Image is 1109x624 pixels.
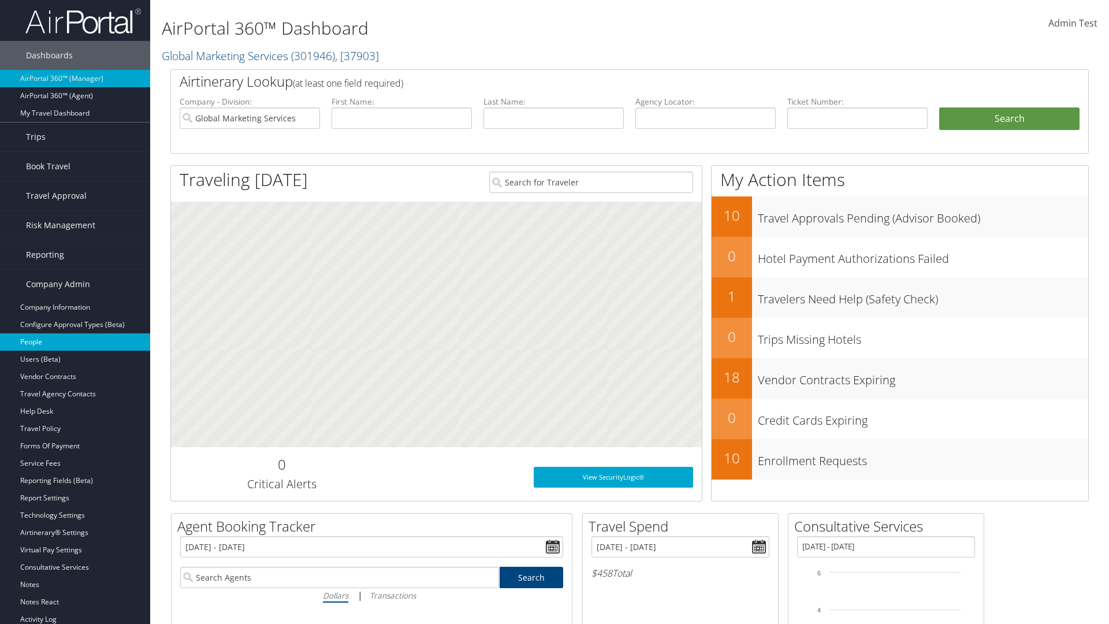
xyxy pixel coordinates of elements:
h6: Total [591,567,769,580]
span: (at least one field required) [293,77,403,90]
label: Last Name: [483,96,624,107]
span: Reporting [26,240,64,269]
i: Dollars [323,590,348,601]
label: Agency Locator: [635,96,776,107]
h2: Airtinerary Lookup [180,72,1003,91]
a: Admin Test [1048,6,1097,42]
h2: 10 [712,448,752,468]
h3: Hotel Payment Authorizations Failed [758,245,1088,267]
span: Company Admin [26,270,90,299]
span: , [ 37903 ] [335,48,379,64]
a: 0Credit Cards Expiring [712,399,1088,439]
img: airportal-logo.png [25,8,141,35]
tspan: 6 [817,570,821,577]
a: 1Travelers Need Help (Safety Check) [712,277,1088,318]
h1: My Action Items [712,168,1088,192]
button: Search [939,107,1080,131]
a: Global Marketing Services [162,48,379,64]
h2: 0 [712,246,752,266]
tspan: 4 [817,607,821,614]
span: Admin Test [1048,17,1097,29]
span: Risk Management [26,211,95,240]
h3: Critical Alerts [180,476,384,492]
span: Travel Approval [26,181,87,210]
h3: Vendor Contracts Expiring [758,366,1088,388]
input: Search Agents [180,567,499,588]
h3: Enrollment Requests [758,447,1088,469]
a: 0Hotel Payment Authorizations Failed [712,237,1088,277]
a: 18Vendor Contracts Expiring [712,358,1088,399]
input: Search for Traveler [489,172,693,193]
h2: 10 [712,206,752,225]
span: Trips [26,122,46,151]
h3: Travelers Need Help (Safety Check) [758,285,1088,307]
h2: Consultative Services [794,517,984,536]
h1: Traveling [DATE] [180,168,308,192]
h2: 0 [712,327,752,347]
h2: Travel Spend [589,517,778,536]
a: Search [500,567,564,588]
span: Dashboards [26,41,73,70]
i: Transactions [370,590,416,601]
span: Book Travel [26,152,70,181]
h3: Credit Cards Expiring [758,407,1088,429]
a: 0Trips Missing Hotels [712,318,1088,358]
h3: Trips Missing Hotels [758,326,1088,348]
h2: 0 [712,408,752,428]
div: | [180,588,563,603]
h3: Travel Approvals Pending (Advisor Booked) [758,205,1088,226]
a: 10Enrollment Requests [712,439,1088,480]
label: Company - Division: [180,96,320,107]
a: 10Travel Approvals Pending (Advisor Booked) [712,196,1088,237]
h2: 18 [712,367,752,387]
a: View SecurityLogic® [534,467,693,488]
h2: Agent Booking Tracker [177,517,572,536]
label: First Name: [332,96,472,107]
h2: 1 [712,287,752,306]
h2: 0 [180,455,384,474]
span: ( 301946 ) [291,48,335,64]
span: $458 [591,567,612,580]
h1: AirPortal 360™ Dashboard [162,16,786,40]
label: Ticket Number: [787,96,928,107]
